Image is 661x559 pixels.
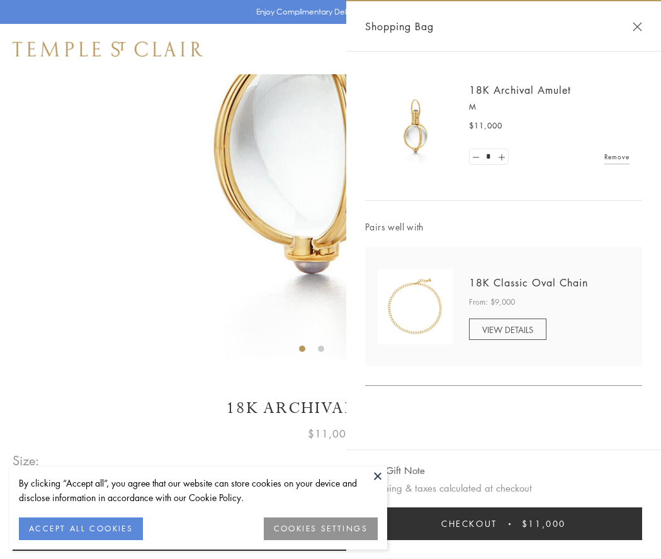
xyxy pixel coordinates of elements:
[13,450,40,471] span: Size:
[469,296,515,308] span: From: $9,000
[378,269,453,344] img: N88865-OV18
[308,426,353,442] span: $11,000
[482,324,533,336] span: VIEW DETAILS
[365,480,642,496] p: Shipping & taxes calculated at checkout
[441,517,497,531] span: Checkout
[256,6,399,18] p: Enjoy Complimentary Delivery & Returns
[365,18,434,35] span: Shopping Bag
[469,83,571,97] a: 18K Archival Amulet
[13,397,648,419] h1: 18K Archival Amulet
[19,476,378,505] div: By clicking “Accept all”, you agree that our website can store cookies on your device and disclos...
[469,319,546,340] a: VIEW DETAILS
[469,276,588,290] a: 18K Classic Oval Chain
[264,517,378,540] button: COOKIES SETTINGS
[365,507,642,540] button: Checkout $11,000
[469,101,630,113] p: M
[378,88,453,164] img: 18K Archival Amulet
[19,517,143,540] button: ACCEPT ALL COOKIES
[365,220,642,234] span: Pairs well with
[604,150,630,164] a: Remove
[633,22,642,31] button: Close Shopping Bag
[365,463,425,478] button: Add Gift Note
[470,149,482,165] a: Set quantity to 0
[522,517,566,531] span: $11,000
[469,120,502,132] span: $11,000
[13,42,203,57] img: Temple St. Clair
[495,149,507,165] a: Set quantity to 2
